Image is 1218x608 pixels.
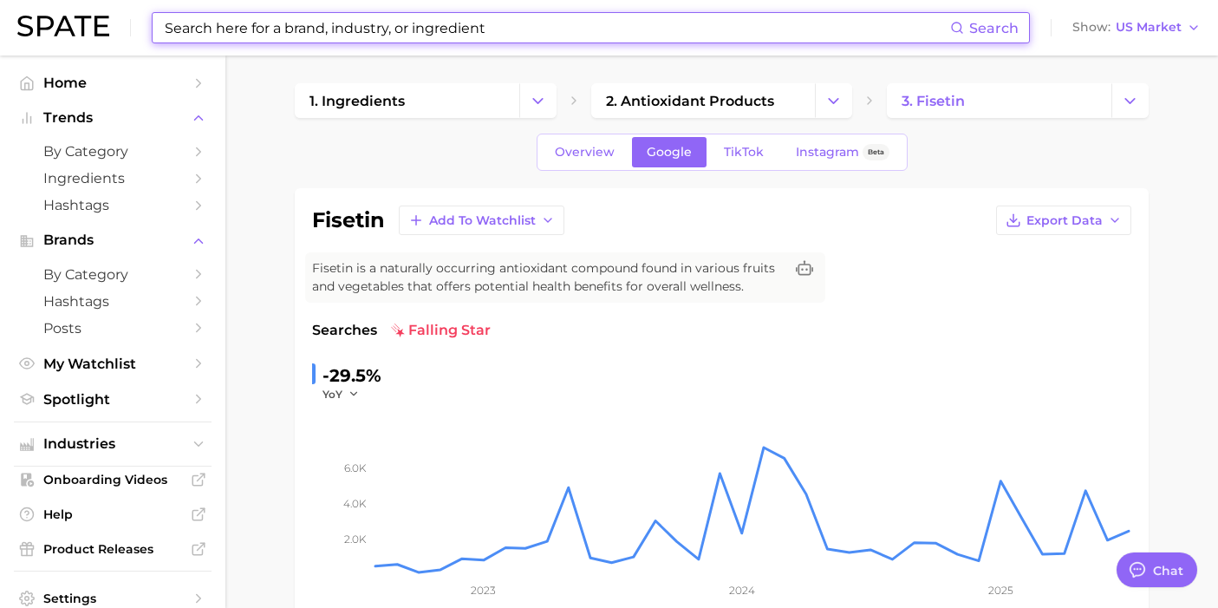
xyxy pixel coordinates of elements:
[43,170,182,186] span: Ingredients
[43,143,182,160] span: by Category
[14,350,212,377] a: My Watchlist
[996,206,1131,235] button: Export Data
[43,197,182,213] span: Hashtags
[399,206,564,235] button: Add to Watchlist
[343,497,367,510] tspan: 4.0k
[312,320,377,341] span: Searches
[17,16,109,36] img: SPATE
[309,93,405,109] span: 1. ingredients
[344,532,367,545] tspan: 2.0k
[312,259,784,296] span: Fisetin is a naturally occurring antioxidant compound found in various fruits and vegetables that...
[969,20,1019,36] span: Search
[43,472,182,487] span: Onboarding Videos
[43,391,182,408] span: Spotlight
[1026,213,1103,228] span: Export Data
[322,362,381,389] div: -29.5%
[344,461,367,474] tspan: 6.0k
[14,105,212,131] button: Trends
[43,293,182,310] span: Hashtags
[555,145,615,160] span: Overview
[43,320,182,337] span: Posts
[14,386,212,413] a: Spotlight
[14,138,212,165] a: by Category
[391,324,405,337] img: falling star
[14,69,212,96] a: Home
[647,145,692,160] span: Google
[606,93,774,109] span: 2. antioxidant products
[14,165,212,192] a: Ingredients
[1068,16,1205,39] button: ShowUS Market
[43,541,182,557] span: Product Releases
[591,83,816,118] a: 2. antioxidant products
[471,584,496,597] tspan: 2023
[14,431,212,457] button: Industries
[14,227,212,253] button: Brands
[312,210,385,231] h1: fisetin
[43,507,182,522] span: Help
[1116,23,1182,32] span: US Market
[14,192,212,219] a: Hashtags
[781,137,904,167] a: InstagramBeta
[322,387,360,402] button: YoY
[519,83,557,118] button: Change Category
[43,75,182,91] span: Home
[322,387,342,402] span: YoY
[1111,83,1149,118] button: Change Category
[724,145,764,160] span: TikTok
[43,591,182,606] span: Settings
[709,137,778,167] a: TikTok
[540,137,629,167] a: Overview
[43,232,182,248] span: Brands
[887,83,1111,118] a: 3. fisetin
[868,145,884,160] span: Beta
[1072,23,1111,32] span: Show
[14,315,212,342] a: Posts
[43,110,182,126] span: Trends
[902,93,965,109] span: 3. fisetin
[14,261,212,288] a: by Category
[796,145,859,160] span: Instagram
[295,83,519,118] a: 1. ingredients
[391,320,491,341] span: falling star
[43,436,182,452] span: Industries
[14,467,212,493] a: Onboarding Videos
[988,584,1013,597] tspan: 2025
[43,266,182,283] span: by Category
[815,83,852,118] button: Change Category
[14,501,212,527] a: Help
[14,536,212,562] a: Product Releases
[43,356,182,372] span: My Watchlist
[14,288,212,315] a: Hashtags
[163,13,950,42] input: Search here for a brand, industry, or ingredient
[632,137,707,167] a: Google
[729,584,755,597] tspan: 2024
[429,213,536,228] span: Add to Watchlist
